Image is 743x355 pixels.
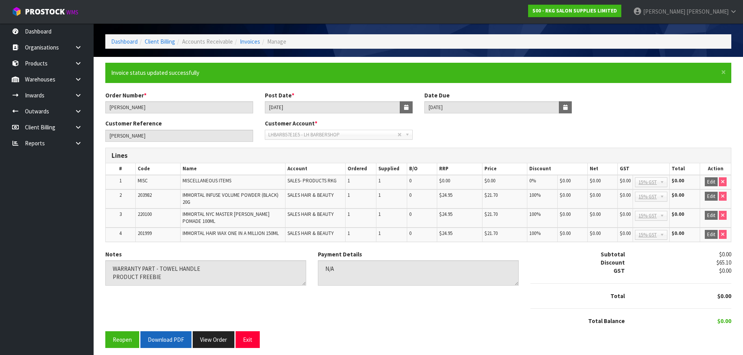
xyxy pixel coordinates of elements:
[705,211,718,220] button: Edit
[700,163,731,175] th: Action
[721,67,726,78] span: ×
[318,250,362,258] label: Payment Details
[265,119,317,127] label: Customer Account
[409,177,411,184] span: 0
[527,163,587,175] th: Discount
[587,163,617,175] th: Net
[620,177,631,184] span: $0.00
[672,192,684,198] strong: $0.00
[138,177,148,184] span: MISC
[560,230,571,237] span: $0.00
[716,259,731,266] span: $65.10
[105,250,122,258] label: Notes
[348,211,350,217] span: 1
[590,211,601,217] span: $0.00
[287,177,337,184] span: SALES- PRODUCTS RKG
[285,163,346,175] th: Account
[119,192,122,198] span: 2
[437,163,482,175] th: RRP
[268,130,397,140] span: LHBARB57E1E5 - LH BARBERSHOP
[376,163,407,175] th: Supplied
[409,211,411,217] span: 0
[705,230,718,239] button: Edit
[119,230,122,237] span: 4
[439,177,450,184] span: $0.00
[138,230,152,237] span: 201999
[686,8,729,15] span: [PERSON_NAME]
[439,230,452,237] span: $24.95
[529,211,541,217] span: 100%
[105,119,162,127] label: Customer Reference
[560,211,571,217] span: $0.00
[620,211,631,217] span: $0.00
[638,230,657,240] span: 15% GST
[138,192,152,198] span: 203982
[409,192,411,198] span: 0
[529,177,536,184] span: 0%
[183,192,278,205] span: IMMORTAL INFUSE VOLUME POWDER (BLACK) 20G
[346,163,376,175] th: Ordered
[378,192,381,198] span: 1
[183,177,231,184] span: MISCELLANEOUS ITEMS
[439,192,452,198] span: $24.95
[138,211,152,217] span: 220100
[378,177,381,184] span: 1
[484,177,495,184] span: $0.00
[267,38,286,45] span: Manage
[528,5,621,17] a: S00 - RKG SALON SUPPLIES LIMITED
[638,211,657,221] span: 15% GST
[610,292,625,300] strong: Total
[705,177,718,187] button: Edit
[12,7,21,16] img: cube-alt.png
[140,331,192,348] button: Download PDF
[287,211,333,217] span: SALES HAIR & BEAUTY
[590,230,601,237] span: $0.00
[240,38,260,45] a: Invoices
[532,7,617,14] strong: S00 - RKG SALON SUPPLIES LIMITED
[183,211,270,224] span: IMMORTAL NYC MASTER [PERSON_NAME] POMADE 100ML
[560,192,571,198] span: $0.00
[105,91,147,99] label: Order Number
[112,152,725,159] h3: Lines
[588,317,625,325] strong: Total Balance
[378,211,381,217] span: 1
[705,192,718,201] button: Edit
[638,192,657,201] span: 15% GST
[484,211,498,217] span: $21.70
[529,230,541,237] span: 100%
[409,230,411,237] span: 0
[672,230,684,237] strong: $0.00
[717,317,731,325] span: $0.00
[105,130,253,142] input: Customer Reference.
[590,177,601,184] span: $0.00
[484,192,498,198] span: $21.70
[424,101,560,113] input: Date Due
[439,211,452,217] span: $24.95
[265,101,400,113] input: Post Date
[348,230,350,237] span: 1
[643,8,685,15] span: [PERSON_NAME]
[614,267,625,274] strong: GST
[348,177,350,184] span: 1
[590,192,601,198] span: $0.00
[66,9,78,16] small: WMS
[193,331,234,348] button: View Order
[529,192,541,198] span: 100%
[182,38,233,45] span: Accounts Receivable
[620,230,631,237] span: $0.00
[119,177,122,184] span: 1
[484,230,498,237] span: $21.70
[670,163,700,175] th: Total
[424,91,450,99] label: Date Due
[111,38,138,45] a: Dashboard
[183,230,279,237] span: IMMORTAL HAIR WAX ONE IN A MILLION 150ML
[618,163,670,175] th: GST
[287,230,333,237] span: SALES HAIR & BEAUTY
[601,251,625,258] strong: Subtotal
[105,331,139,348] button: Reopen
[482,163,527,175] th: Price
[111,69,199,76] span: Invoice status updated successfully
[672,211,684,217] strong: $0.00
[719,251,731,258] span: $0.00
[560,177,571,184] span: $0.00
